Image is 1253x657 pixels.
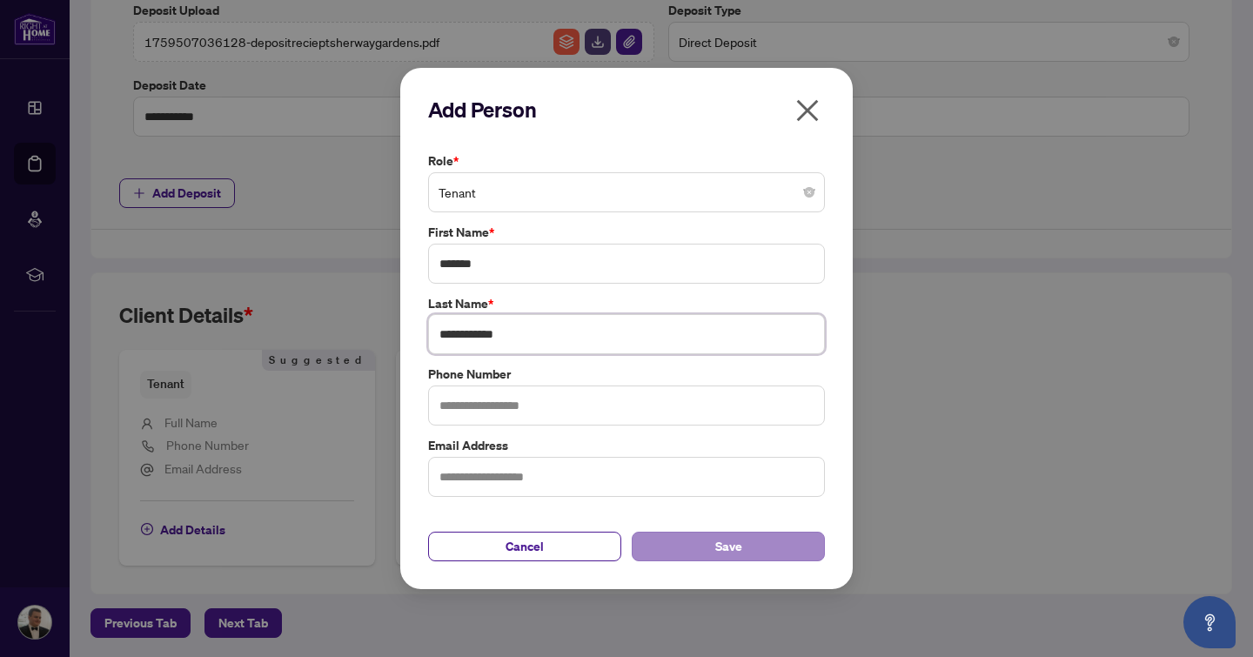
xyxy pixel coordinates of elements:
[1183,596,1236,648] button: Open asap
[715,533,742,560] span: Save
[632,532,825,561] button: Save
[428,151,825,171] label: Role
[428,436,825,455] label: Email Address
[428,223,825,242] label: First Name
[428,532,621,561] button: Cancel
[506,533,544,560] span: Cancel
[439,176,814,209] span: Tenant
[428,96,825,124] h2: Add Person
[428,365,825,384] label: Phone Number
[794,97,821,124] span: close
[428,294,825,313] label: Last Name
[804,187,814,198] span: close-circle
